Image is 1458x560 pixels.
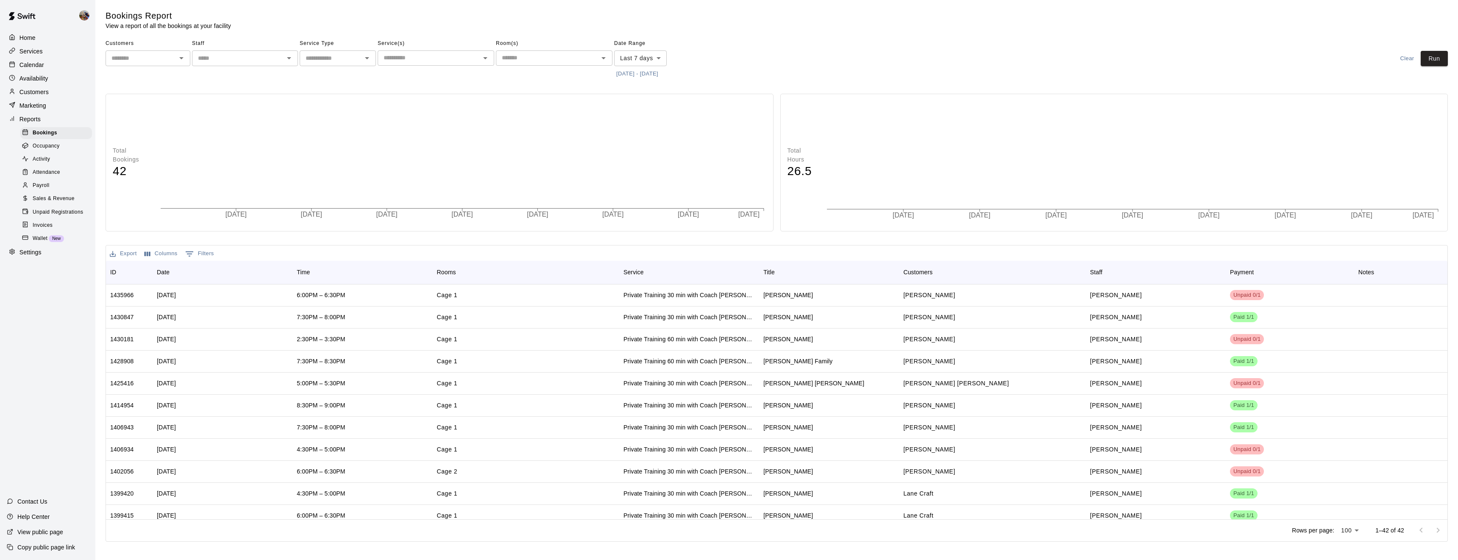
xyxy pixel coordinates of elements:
[110,511,134,520] div: 1399415
[1230,466,1264,476] div: Has not paid: Taylor Martell
[738,211,760,218] tspan: [DATE]
[297,401,345,410] div: 8:30PM – 9:00PM
[157,291,176,299] div: Thu, Sep 18, 2025
[7,31,89,44] a: Home
[614,37,688,50] span: Date Range
[437,511,458,520] p: Cage 1
[7,59,89,71] a: Calendar
[969,212,990,219] tspan: [DATE]
[20,139,95,153] a: Occupancy
[437,291,458,300] p: Cage 1
[763,260,775,284] div: Title
[619,260,759,284] div: Service
[1086,260,1226,284] div: Staff
[361,52,373,64] button: Open
[19,74,48,83] p: Availability
[106,260,153,284] div: ID
[1230,334,1264,344] div: Has not paid: Andrew Donathan
[292,260,432,284] div: Time
[33,221,53,230] span: Invoices
[110,313,134,321] div: 1430847
[225,211,247,218] tspan: [DATE]
[7,45,89,58] a: Services
[1090,260,1102,284] div: Staff
[623,467,755,476] div: Private Training 30 min with Coach Larry or Coach Cam
[903,313,955,322] p: Matthew Almazan
[33,155,50,164] span: Activity
[106,22,231,30] p: View a report of all the bookings at your facility
[763,357,832,365] div: Fuentes Family
[763,511,813,520] div: Les Craft
[623,291,755,299] div: Private Training 30 min with Coach Blaine
[903,260,932,284] div: Customers
[1090,291,1142,300] p: Blaine Johnson
[1090,313,1142,322] p: Blaine Johnson
[297,291,345,299] div: 6:00PM – 6:30PM
[297,313,345,321] div: 7:30PM – 8:00PM
[157,423,176,432] div: Fri, Sep 12, 2025
[1394,51,1421,67] button: Clear
[763,291,813,299] div: Cooper Marcum
[763,401,813,410] div: Brody Williams
[297,379,345,387] div: 5:00PM – 5:30PM
[903,423,955,432] p: Luka Gangeri
[19,61,44,69] p: Calendar
[157,511,176,520] div: Thu, Sep 11, 2025
[300,37,376,50] span: Service Type
[1090,357,1142,366] p: Blaine Johnson
[623,445,755,454] div: Private Training 30 min with Coach Blaine
[1230,490,1258,498] span: Paid 1/1
[20,220,92,231] div: Invoices
[20,206,92,218] div: Unpaid Registrations
[20,233,92,245] div: WalletNew
[1358,260,1374,284] div: Notes
[1351,212,1372,219] tspan: [DATE]
[297,260,310,284] div: Time
[19,33,36,42] p: Home
[787,164,818,179] h4: 26.5
[17,528,63,536] p: View public page
[1230,444,1264,454] div: Has not paid: Austin Rife
[17,497,47,506] p: Contact Us
[437,489,458,498] p: Cage 1
[157,379,176,387] div: Tue, Sep 16, 2025
[1090,423,1142,432] p: Blaine Johnson
[376,211,397,218] tspan: [DATE]
[297,467,345,476] div: 6:00PM – 6:30PM
[106,10,231,22] h5: Bookings Report
[787,146,818,164] p: Total Hours
[20,167,92,178] div: Attendance
[33,195,75,203] span: Sales & Revenue
[1338,524,1362,537] div: 100
[1230,335,1264,343] span: Unpaid 0/1
[763,423,813,432] div: Luka Gangeri
[899,260,1085,284] div: Customers
[297,335,345,343] div: 2:30PM – 3:30PM
[183,247,216,261] button: Show filters
[437,401,458,410] p: Cage 1
[110,401,134,410] div: 1414954
[1230,378,1264,388] div: Has not paid: Crosby Scofield
[20,166,95,179] a: Attendance
[763,379,864,387] div: Crosby Scofield
[33,234,47,243] span: Wallet
[297,423,345,432] div: 7:30PM – 8:00PM
[1230,512,1258,520] span: Paid 1/1
[20,153,95,166] a: Activity
[1090,445,1142,454] p: Blaine Johnson
[614,50,667,66] div: Last 7 days
[7,72,89,85] div: Availability
[7,86,89,98] div: Customers
[192,37,298,50] span: Staff
[437,357,458,366] p: Cage 1
[623,489,755,498] div: Private Training 30 min with Coach Blaine
[614,67,660,81] button: [DATE] - [DATE]
[110,291,134,299] div: 1435966
[157,489,176,498] div: Thu, Sep 18, 2025
[903,489,933,498] p: Lane Craft
[1230,446,1264,454] span: Unpaid 0/1
[7,99,89,112] a: Marketing
[20,180,92,192] div: Payroll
